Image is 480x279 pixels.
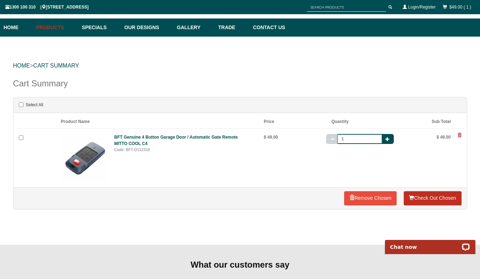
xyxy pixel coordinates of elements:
[173,18,215,37] a: Gallery
[5,5,89,10] span: 1300 100 310 | [STREET_ADDRESS]
[13,63,30,69] a: HOME
[33,18,78,37] a: Products
[121,18,173,37] a: Our Designs
[33,63,79,69] a: Cart Summary
[264,135,278,140] b: $ 49.00
[432,119,451,124] b: Sub Total
[307,3,386,12] input: SEARCH PRODUCTS
[61,119,90,124] b: Product Name
[20,259,460,270] div: What our customers say
[344,191,397,205] a: Remove Chosen
[449,5,471,10] a: $49.00 ( 1 )
[19,101,43,109] label: Select All
[215,18,249,37] a: Trade
[114,147,248,153] div: Code: BFT-D112318
[436,135,451,140] b: $ 49.00
[249,18,285,37] a: Contact Us
[408,5,436,10] a: Login/Register
[78,18,121,37] a: Specials
[19,102,23,107] input: Select All
[264,119,274,124] b: Price
[380,232,480,254] iframe: LiveChat chat widget
[13,77,467,97] div: Cart Summary
[114,135,238,146] a: BFT Genuine 4 Button Garage Door / Automatic Gate Remote MITTO COOL C4
[331,119,349,124] b: Quantity
[404,191,461,205] a: Check Out Chosen
[61,134,109,182] img: bft-4-buttons-garage-doorautomatic-gate-remote-mitto-cool-c4-20247319317-ozf_thumb_small.jpg
[13,54,467,77] div: >
[4,18,33,37] a: Home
